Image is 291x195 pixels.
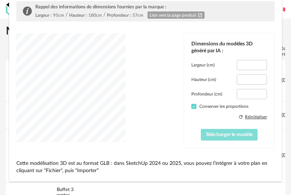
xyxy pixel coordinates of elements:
label: Largeur (cm) [191,62,215,68]
button: Télécharger le modèle [201,129,258,141]
div: Largeur : [35,12,52,18]
div: Dimensions du modèles 3D généré par IA : [191,41,267,54]
label: Profondeur (cm) [191,91,222,97]
div: Profondeur : [107,12,131,18]
div: / [65,12,68,18]
div: 95cm [53,12,64,18]
div: Hauteur : [69,12,87,18]
div: 180cm [88,12,102,18]
span: Télécharger le modèle [206,132,253,137]
label: Conserver les proportions [191,103,267,109]
div: Réinitialiser [245,114,267,120]
span: Refresh icon [238,114,243,120]
label: Hauteur (cm) [191,77,216,82]
p: Cette modélisation 3D est au format GLB : dans SketchUp 2024 ou 2025, vous pouvez l’intégrer à vo... [16,160,275,174]
span: Open In New icon [198,12,203,18]
a: Lien vers la page produitOpen In New icon [148,12,204,19]
span: Rappel des informations de dimensions fournies par la marque : [35,5,166,9]
div: / [103,12,105,18]
div: 57cm [132,12,143,18]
